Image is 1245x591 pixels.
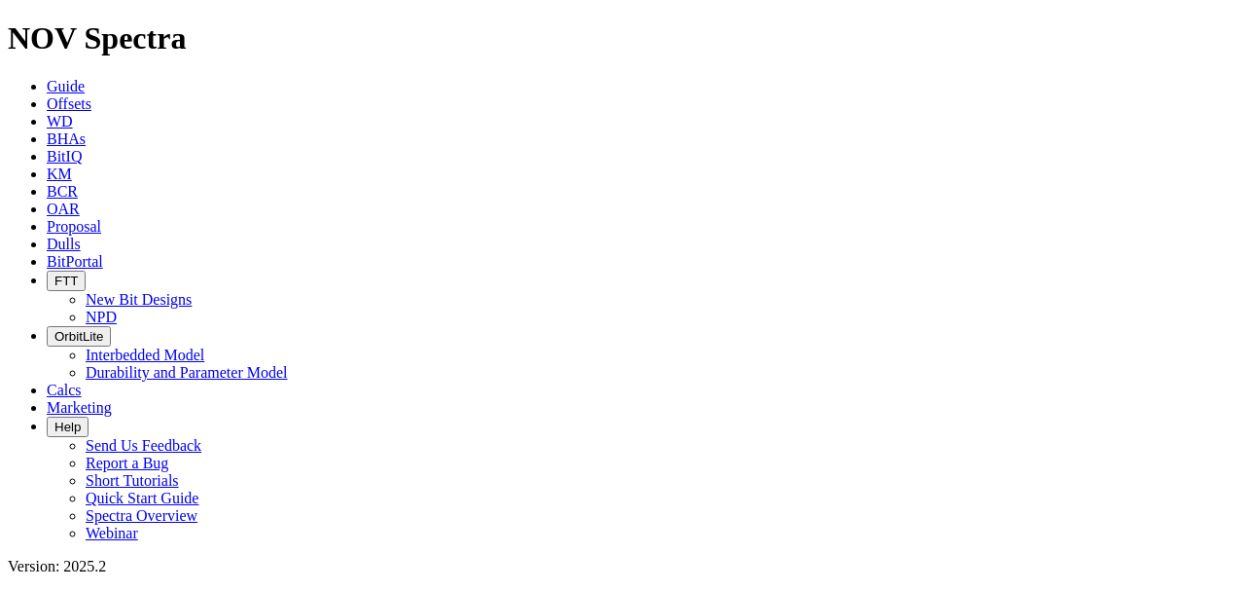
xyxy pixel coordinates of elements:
a: Quick Start Guide [86,490,198,506]
h1: NOV Spectra [8,20,1237,56]
a: Interbedded Model [86,347,204,363]
a: Guide [47,78,85,94]
a: New Bit Designs [86,291,192,308]
span: FTT [54,274,78,288]
span: Help [54,420,81,434]
a: Report a Bug [86,455,168,471]
div: Version: 2025.2 [8,558,1237,575]
a: Calcs [47,382,82,398]
a: Offsets [47,95,91,112]
button: Help [47,417,89,437]
a: Short Tutorials [86,472,179,489]
a: Marketing [47,399,112,416]
a: Durability and Parameter Model [86,364,288,381]
button: FTT [47,271,86,291]
a: OAR [47,201,80,217]
a: KM [47,166,72,182]
a: Proposal [47,218,101,235]
a: BitPortal [47,253,103,270]
button: OrbitLite [47,326,111,347]
span: OrbitLite [54,329,103,344]
a: Send Us Feedback [86,437,201,454]
a: BHAs [47,130,86,147]
a: BitIQ [47,148,82,165]
a: Webinar [86,525,138,541]
a: Dulls [47,236,81,252]
a: WD [47,113,73,129]
a: BCR [47,183,78,200]
a: NPD [86,309,117,325]
a: Spectra Overview [86,507,197,524]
